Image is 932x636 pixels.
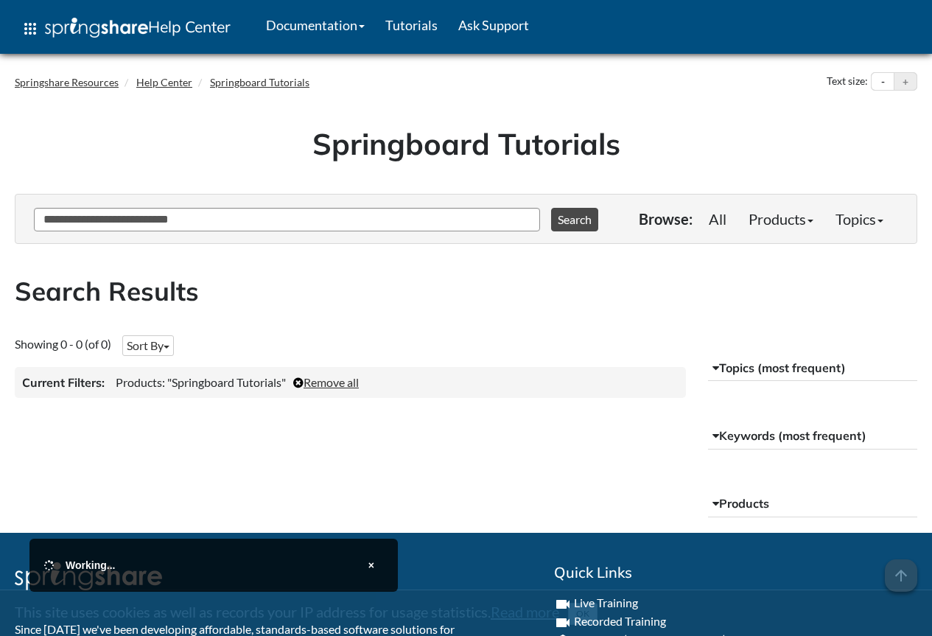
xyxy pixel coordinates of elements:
[15,76,119,88] a: Springshare Resources
[148,17,231,36] span: Help Center
[708,355,917,382] button: Topics (most frequent)
[698,204,737,234] a: All
[885,559,917,592] span: arrow_upward
[21,20,39,38] span: apps
[824,72,871,91] div: Text size:
[256,7,375,43] a: Documentation
[708,423,917,450] button: Keywords (most frequent)
[824,204,894,234] a: Topics
[554,595,572,613] i: videocam
[551,208,598,231] button: Search
[66,559,115,571] span: Working...
[872,73,894,91] button: Decrease text size
[574,595,638,609] a: Live Training
[293,375,359,389] a: Remove all
[554,562,917,583] h2: Quick Links
[554,614,572,632] i: videocam
[15,562,162,590] img: Springshare
[210,76,309,88] a: Springboard Tutorials
[639,209,693,229] p: Browse:
[11,7,241,51] a: apps Help Center
[708,491,917,517] button: Products
[122,335,174,356] button: Sort By
[491,603,559,621] a: Read more
[574,614,666,628] a: Recorded Training
[894,73,917,91] button: Increase text size
[167,375,286,389] span: "Springboard Tutorials"
[375,7,448,43] a: Tutorials
[448,7,539,43] a: Ask Support
[26,123,906,164] h1: Springboard Tutorials
[22,374,105,391] h3: Current Filters
[116,375,165,389] span: Products:
[15,337,111,351] span: Showing 0 - 0 (of 0)
[737,204,824,234] a: Products
[885,561,917,579] a: arrow_upward
[136,76,192,88] a: Help Center
[360,553,383,577] button: Close
[15,273,917,310] h2: Search Results
[45,18,148,38] img: Springshare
